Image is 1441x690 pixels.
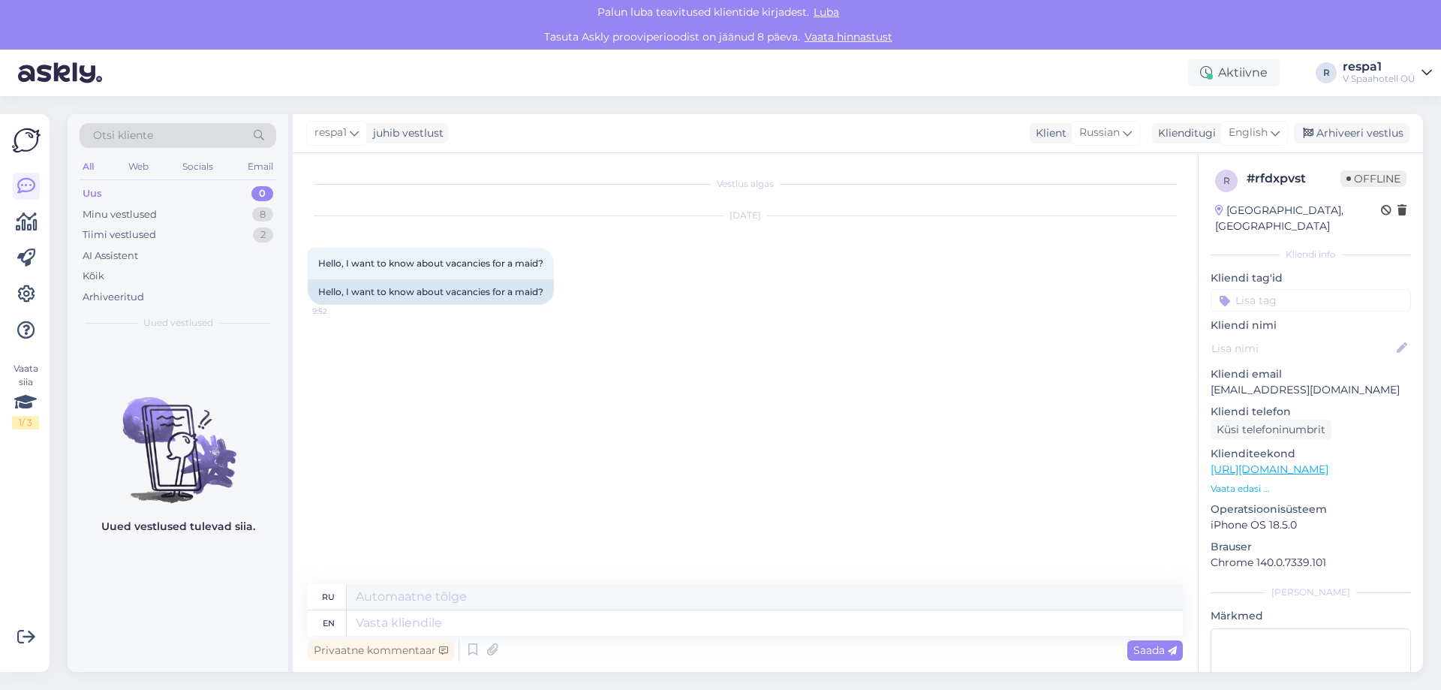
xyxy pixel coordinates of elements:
[800,30,897,44] a: Vaata hinnastust
[101,519,255,535] p: Uued vestlused tulevad siia.
[245,157,276,176] div: Email
[1294,123,1409,143] div: Arhiveeri vestlus
[1223,175,1230,186] span: r
[179,157,216,176] div: Socials
[1343,61,1432,85] a: respa1V Spaahotell OÜ
[12,362,39,429] div: Vaata siia
[1211,517,1411,533] p: iPhone OS 18.5.0
[1211,586,1411,599] div: [PERSON_NAME]
[809,5,844,19] span: Luba
[318,258,543,269] span: Hello, I want to know about vacancies for a maid?
[68,370,288,505] img: No chats
[308,209,1183,222] div: [DATE]
[1343,73,1415,85] div: V Spaahotell OÜ
[1211,502,1411,517] p: Operatsioonisüsteem
[1211,270,1411,286] p: Kliendi tag'id
[1316,62,1337,83] div: R
[1247,170,1340,188] div: # rfdxpvst
[1030,125,1066,141] div: Klient
[323,610,335,636] div: en
[93,128,153,143] span: Otsi kliente
[1343,61,1415,73] div: respa1
[125,157,152,176] div: Web
[12,416,39,429] div: 1 / 3
[308,279,554,305] div: Hello, I want to know about vacancies for a maid?
[1211,248,1411,261] div: Kliendi info
[308,177,1183,191] div: Vestlus algas
[1211,608,1411,624] p: Märkmed
[83,207,157,222] div: Minu vestlused
[1229,125,1268,141] span: English
[12,126,41,155] img: Askly Logo
[1211,289,1411,312] input: Lisa tag
[367,125,444,141] div: juhib vestlust
[253,227,273,243] div: 2
[143,316,213,330] span: Uued vestlused
[1215,203,1381,234] div: [GEOGRAPHIC_DATA], [GEOGRAPHIC_DATA]
[1211,463,1328,476] a: [URL][DOMAIN_NAME]
[252,207,273,222] div: 8
[83,249,138,264] div: AI Assistent
[322,584,335,610] div: ru
[1188,59,1280,86] div: Aktiivne
[83,290,144,305] div: Arhiveeritud
[1152,125,1216,141] div: Klienditugi
[1079,125,1120,141] span: Russian
[308,640,454,661] div: Privaatne kommentaar
[80,157,97,176] div: All
[83,186,102,201] div: Uus
[83,269,104,284] div: Kõik
[1211,318,1411,333] p: Kliendi nimi
[1211,404,1411,420] p: Kliendi telefon
[251,186,273,201] div: 0
[1211,482,1411,496] p: Vaata edasi ...
[1340,170,1406,187] span: Offline
[1211,420,1331,440] div: Küsi telefoninumbrit
[1133,643,1177,657] span: Saada
[314,125,347,141] span: respa1
[1211,446,1411,462] p: Klienditeekond
[1211,382,1411,398] p: [EMAIL_ADDRESS][DOMAIN_NAME]
[1211,340,1394,357] input: Lisa nimi
[1211,366,1411,382] p: Kliendi email
[1211,539,1411,555] p: Brauser
[83,227,156,243] div: Tiimi vestlused
[312,306,369,317] span: 9:52
[1211,555,1411,571] p: Chrome 140.0.7339.101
